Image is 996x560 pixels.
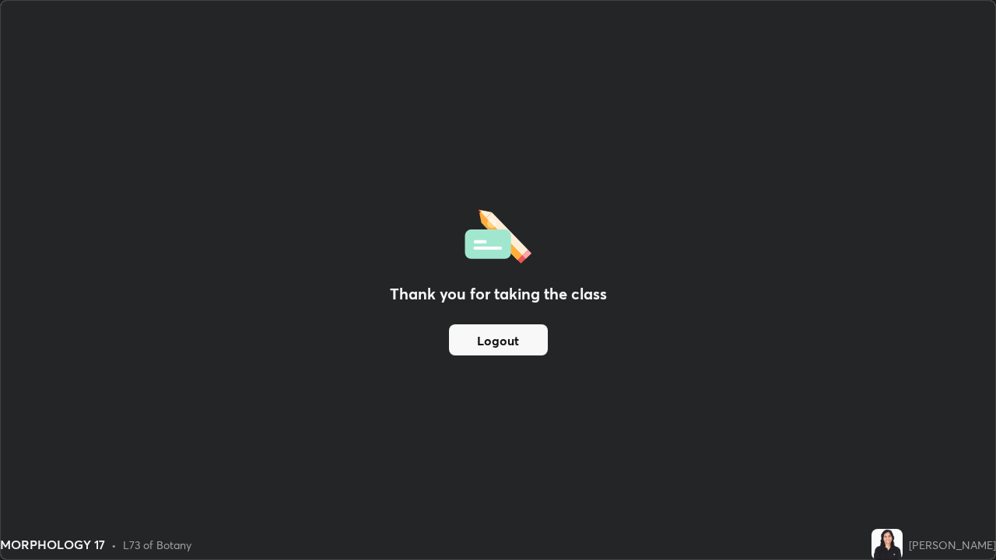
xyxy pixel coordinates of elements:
[111,537,117,553] div: •
[123,537,191,553] div: L73 of Botany
[871,529,903,560] img: a504949d96944ad79a7d84c32bb092ae.jpg
[390,282,607,306] h2: Thank you for taking the class
[909,537,996,553] div: [PERSON_NAME]
[465,205,531,264] img: offlineFeedback.1438e8b3.svg
[449,324,548,355] button: Logout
